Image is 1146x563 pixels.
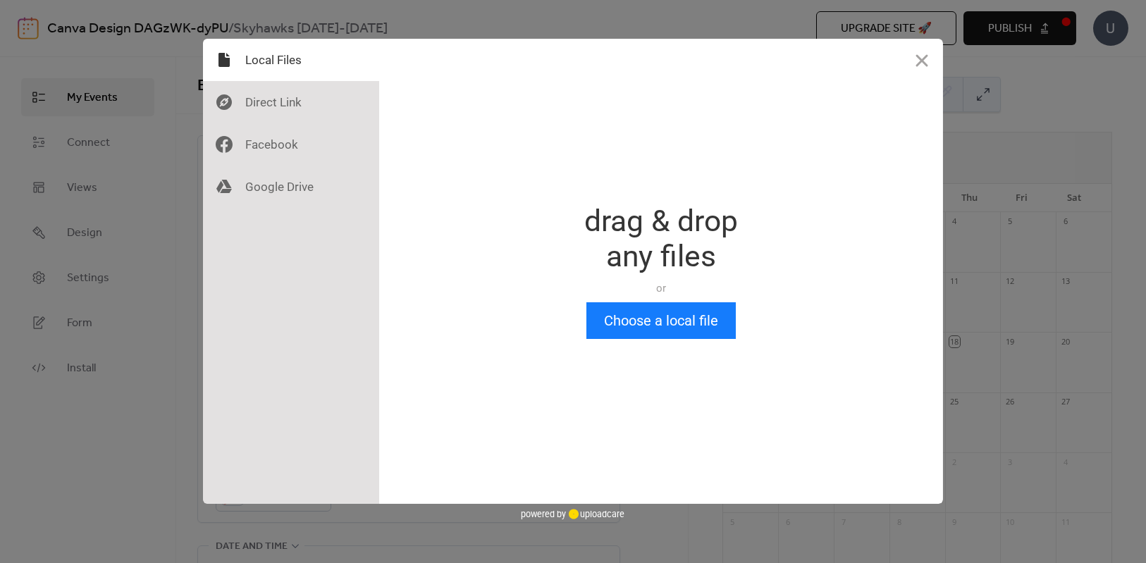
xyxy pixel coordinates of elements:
div: Direct Link [203,81,379,123]
button: Choose a local file [586,302,736,339]
div: Facebook [203,123,379,166]
div: Local Files [203,39,379,81]
a: uploadcare [567,509,625,519]
div: Google Drive [203,166,379,208]
div: or [584,281,738,295]
div: drag & drop any files [584,204,738,274]
button: Close [901,39,943,81]
div: powered by [522,504,625,525]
